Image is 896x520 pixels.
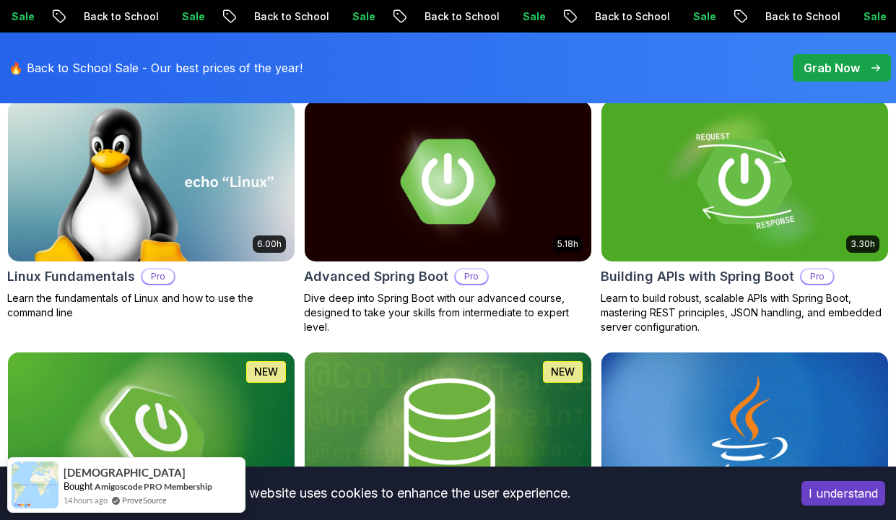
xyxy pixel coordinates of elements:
img: Java for Beginners card [601,352,888,513]
p: Back to School [550,9,648,24]
h2: Linux Fundamentals [7,266,135,287]
h2: Building APIs with Spring Boot [601,266,794,287]
p: 🔥 Back to School Sale - Our best prices of the year! [9,59,303,77]
p: NEW [254,365,278,379]
p: Back to School [39,9,137,24]
p: 6.00h [257,238,282,250]
p: NEW [551,365,575,379]
p: Sale [478,9,524,24]
img: Spring Boot for Beginners card [8,352,295,513]
p: Back to School [209,9,308,24]
a: Amigoscode PRO Membership [95,481,212,492]
button: Accept cookies [801,481,885,506]
img: Spring Data JPA card [305,352,591,513]
p: Dive deep into Spring Boot with our advanced course, designed to take your skills from intermedia... [304,291,592,334]
h2: Advanced Spring Boot [304,266,448,287]
p: Back to School [721,9,819,24]
a: Building APIs with Spring Boot card3.30hBuilding APIs with Spring BootProLearn to build robust, s... [601,100,889,334]
p: Pro [801,269,833,284]
p: Learn the fundamentals of Linux and how to use the command line [7,291,295,320]
p: Grab Now [804,59,860,77]
p: Sale [648,9,695,24]
img: Advanced Spring Boot card [305,101,591,261]
img: Linux Fundamentals card [8,101,295,261]
a: ProveSource [122,494,167,506]
img: Building APIs with Spring Boot card [601,101,888,261]
p: Sale [308,9,354,24]
p: Sale [819,9,865,24]
p: 5.18h [557,238,578,250]
span: 14 hours ago [64,494,108,506]
a: Advanced Spring Boot card5.18hAdvanced Spring BootProDive deep into Spring Boot with our advanced... [304,100,592,334]
p: Sale [137,9,183,24]
span: [DEMOGRAPHIC_DATA] [64,467,186,479]
p: Pro [456,269,487,284]
p: Pro [142,269,174,284]
img: provesource social proof notification image [12,461,58,508]
span: Bought [64,480,93,492]
p: 3.30h [851,238,875,250]
div: This website uses cookies to enhance the user experience. [11,477,780,509]
p: Learn to build robust, scalable APIs with Spring Boot, mastering REST principles, JSON handling, ... [601,291,889,334]
a: Linux Fundamentals card6.00hLinux FundamentalsProLearn the fundamentals of Linux and how to use t... [7,100,295,320]
p: Back to School [380,9,478,24]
